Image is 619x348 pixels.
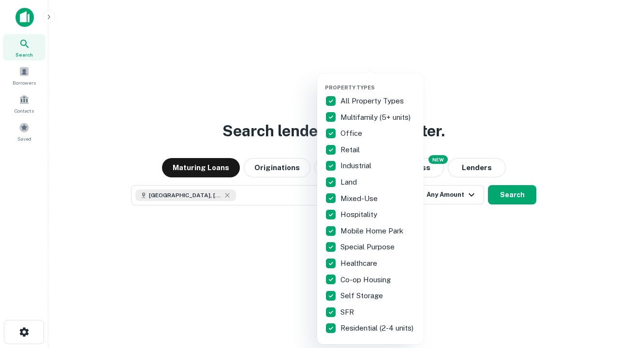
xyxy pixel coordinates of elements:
[340,128,364,139] p: Office
[340,95,406,107] p: All Property Types
[340,209,379,220] p: Hospitality
[340,193,380,204] p: Mixed-Use
[340,160,373,172] p: Industrial
[340,258,379,269] p: Healthcare
[571,271,619,317] iframe: Chat Widget
[340,176,359,188] p: Land
[340,274,393,286] p: Co-op Housing
[340,306,356,318] p: SFR
[340,144,362,156] p: Retail
[340,290,385,302] p: Self Storage
[340,241,397,253] p: Special Purpose
[340,112,413,123] p: Multifamily (5+ units)
[340,225,405,237] p: Mobile Home Park
[340,322,415,334] p: Residential (2-4 units)
[325,85,375,90] span: Property Types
